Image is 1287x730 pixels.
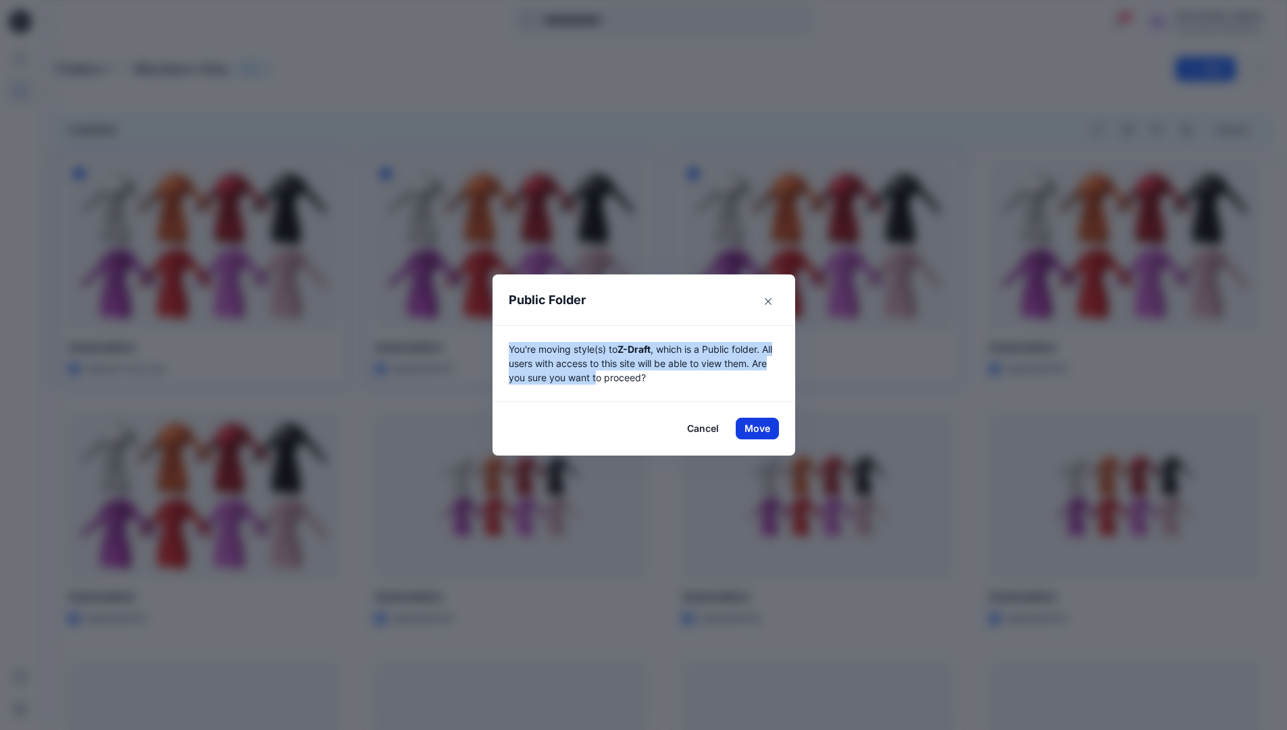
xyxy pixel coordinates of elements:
[678,418,728,439] button: Cancel
[493,274,780,325] header: Public Folder
[617,343,651,355] strong: Z-Draft
[736,418,779,439] button: Move
[757,291,779,312] button: Close
[509,342,779,385] p: You're moving style(s) to , which is a Public folder. All users with access to this site will be ...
